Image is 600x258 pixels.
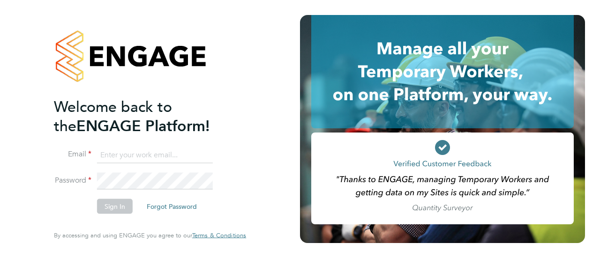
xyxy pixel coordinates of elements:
input: Enter your work email... [97,147,213,163]
label: Email [54,149,91,159]
a: Terms & Conditions [192,232,246,239]
span: By accessing and using ENGAGE you agree to our [54,231,246,239]
label: Password [54,176,91,185]
span: Welcome back to the [54,97,172,135]
h2: ENGAGE Platform! [54,97,237,135]
button: Forgot Password [139,199,204,214]
button: Sign In [97,199,133,214]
